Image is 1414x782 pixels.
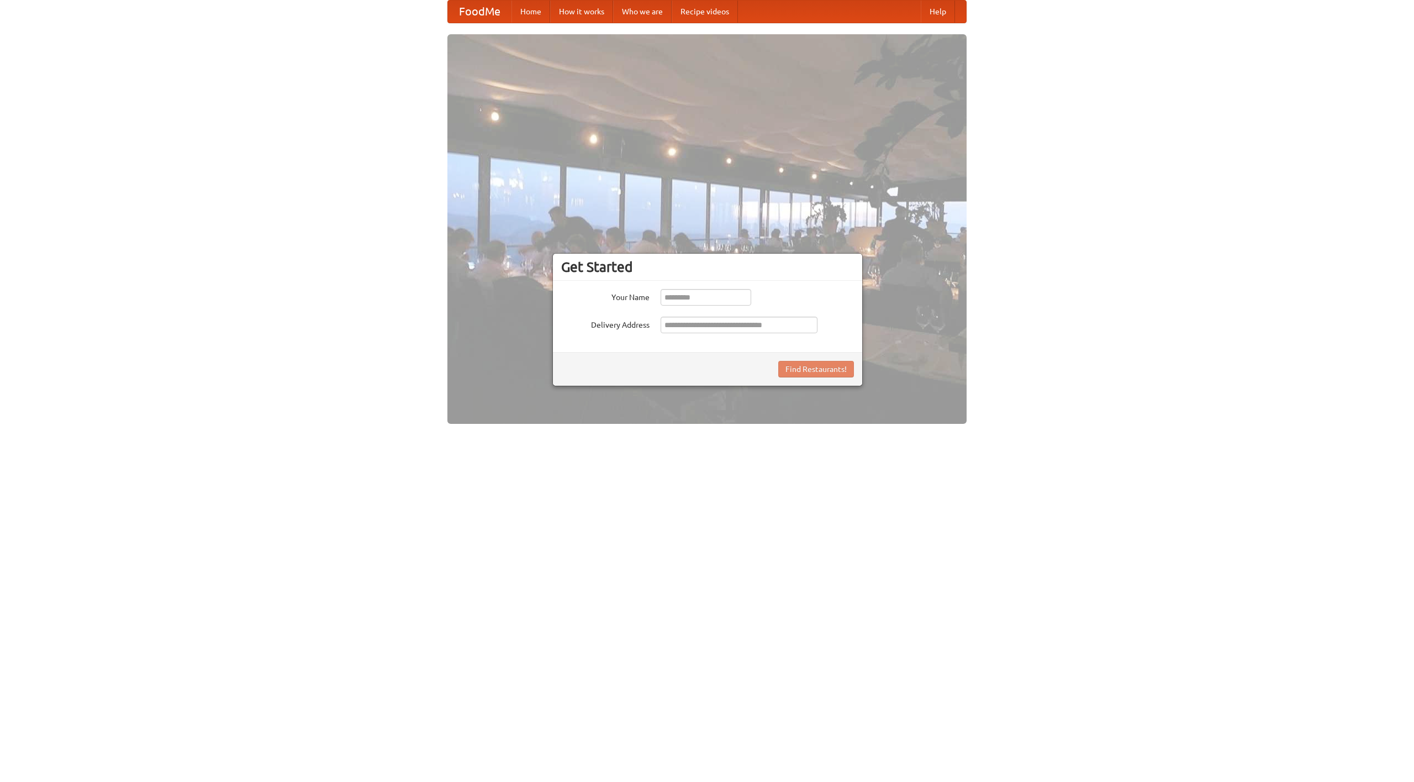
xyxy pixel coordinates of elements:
label: Delivery Address [561,317,650,330]
a: Who we are [613,1,672,23]
a: Home [511,1,550,23]
a: Help [921,1,955,23]
button: Find Restaurants! [778,361,854,377]
a: Recipe videos [672,1,738,23]
h3: Get Started [561,259,854,275]
label: Your Name [561,289,650,303]
a: FoodMe [448,1,511,23]
a: How it works [550,1,613,23]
